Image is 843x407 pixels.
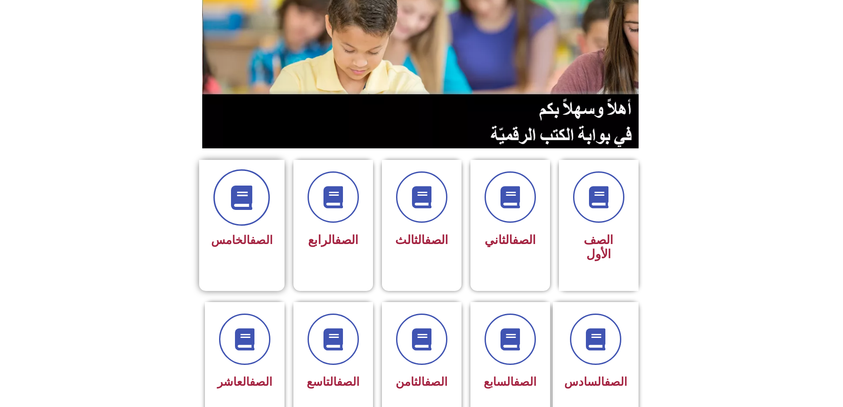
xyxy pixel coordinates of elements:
[514,375,536,388] a: الصف
[217,375,272,388] span: العاشر
[485,233,536,247] span: الثاني
[211,233,273,247] span: الخامس
[395,233,448,247] span: الثالث
[584,233,613,261] span: الصف الأول
[307,375,359,388] span: التاسع
[396,375,447,388] span: الثامن
[250,233,273,247] a: الصف
[250,375,272,388] a: الصف
[604,375,627,388] a: الصف
[484,375,536,388] span: السابع
[425,233,448,247] a: الصف
[335,233,358,247] a: الصف
[337,375,359,388] a: الصف
[308,233,358,247] span: الرابع
[512,233,536,247] a: الصف
[564,375,627,388] span: السادس
[425,375,447,388] a: الصف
